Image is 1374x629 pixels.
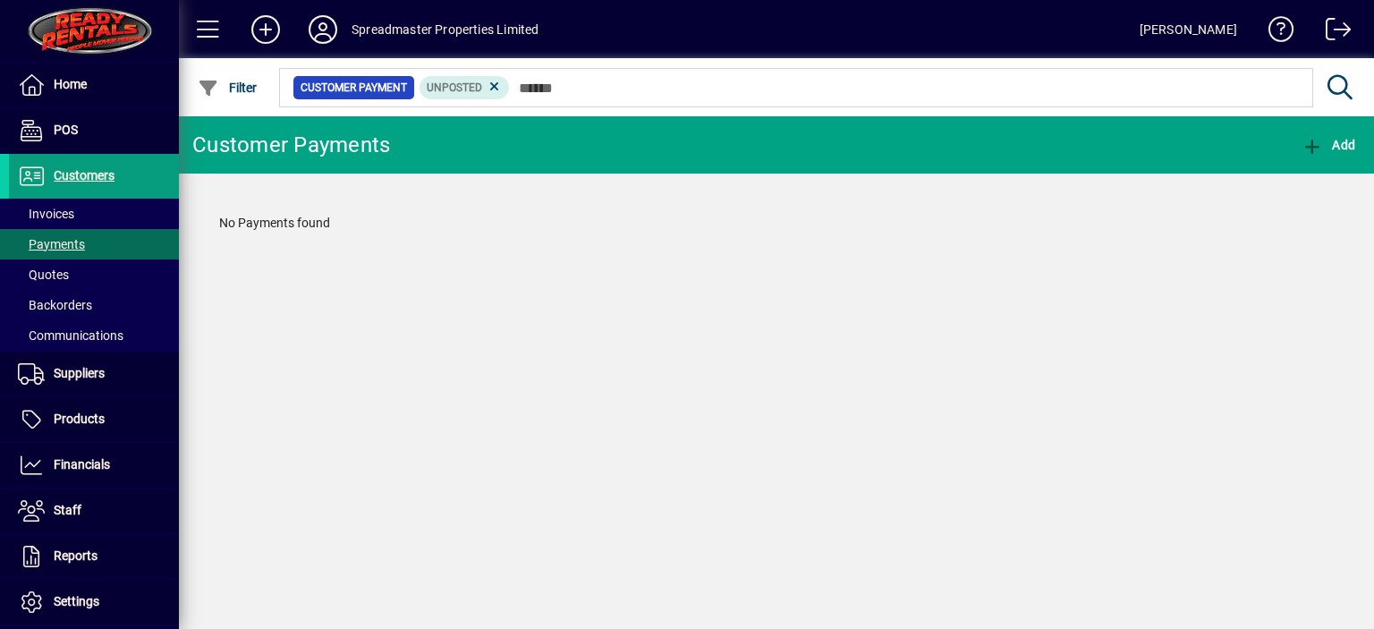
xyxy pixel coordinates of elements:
a: Invoices [9,199,179,229]
div: Customer Payments [192,131,390,159]
span: Quotes [18,268,69,282]
div: No Payments found [201,196,1352,251]
div: [PERSON_NAME] [1140,15,1237,44]
a: Backorders [9,290,179,320]
a: Suppliers [9,352,179,396]
span: Payments [18,237,85,251]
a: POS [9,108,179,153]
button: Filter [193,72,262,104]
button: Add [237,13,294,46]
a: Products [9,397,179,442]
span: Add [1302,138,1355,152]
span: Financials [54,457,110,472]
span: Backorders [18,298,92,312]
span: Settings [54,594,99,608]
span: Suppliers [54,366,105,380]
a: Financials [9,443,179,488]
mat-chip: Customer Payment Status: Unposted [420,76,510,99]
a: Communications [9,320,179,351]
a: Payments [9,229,179,259]
a: Settings [9,580,179,625]
span: POS [54,123,78,137]
span: Unposted [427,81,482,94]
span: Customer Payment [301,79,407,97]
a: Quotes [9,259,179,290]
span: Communications [18,328,123,343]
span: Home [54,77,87,91]
a: Knowledge Base [1255,4,1294,62]
span: Reports [54,548,98,563]
span: Customers [54,168,114,183]
a: Logout [1312,4,1352,62]
button: Profile [294,13,352,46]
span: Products [54,412,105,426]
div: Spreadmaster Properties Limited [352,15,539,44]
span: Invoices [18,207,74,221]
a: Home [9,63,179,107]
a: Staff [9,489,179,533]
span: Filter [198,81,258,95]
span: Staff [54,503,81,517]
button: Add [1297,129,1360,161]
a: Reports [9,534,179,579]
